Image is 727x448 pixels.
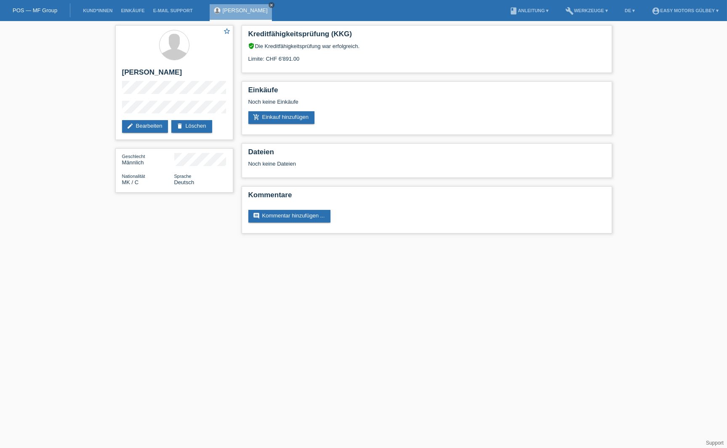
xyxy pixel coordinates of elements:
[176,123,183,129] i: delete
[706,440,724,446] a: Support
[269,2,274,8] a: close
[248,191,605,204] h2: Kommentare
[253,212,260,219] i: comment
[224,27,231,35] i: star_border
[122,179,139,185] span: Mazedonien / C / 24.01.2005
[509,7,518,15] i: book
[171,120,212,133] a: deleteLöschen
[248,161,506,167] div: Noch keine Dateien
[174,174,192,179] span: Sprache
[652,7,660,15] i: account_circle
[620,8,639,13] a: DE ▾
[248,99,605,111] div: Noch keine Einkäufe
[117,8,149,13] a: Einkäufe
[224,27,231,36] a: star_border
[561,8,612,13] a: buildWerkzeuge ▾
[174,179,194,185] span: Deutsch
[248,148,605,161] h2: Dateien
[248,86,605,99] h2: Einkäufe
[505,8,553,13] a: bookAnleitung ▾
[149,8,197,13] a: E-Mail Support
[248,30,605,43] h2: Kreditfähigkeitsprüfung (KKG)
[13,7,57,13] a: POS — MF Group
[248,210,331,223] a: commentKommentar hinzufügen ...
[253,114,260,121] i: add_shopping_cart
[248,43,255,49] i: verified_user
[122,120,168,133] a: editBearbeiten
[223,7,268,13] a: [PERSON_NAME]
[647,8,723,13] a: account_circleEasy Motors Gülbey ▾
[122,154,145,159] span: Geschlecht
[248,43,605,68] div: Die Kreditfähigkeitsprüfung war erfolgreich. Limite: CHF 6'891.00
[127,123,134,129] i: edit
[122,68,226,81] h2: [PERSON_NAME]
[269,3,274,7] i: close
[248,111,315,124] a: add_shopping_cartEinkauf hinzufügen
[79,8,117,13] a: Kund*innen
[565,7,574,15] i: build
[122,174,145,179] span: Nationalität
[122,153,174,166] div: Männlich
